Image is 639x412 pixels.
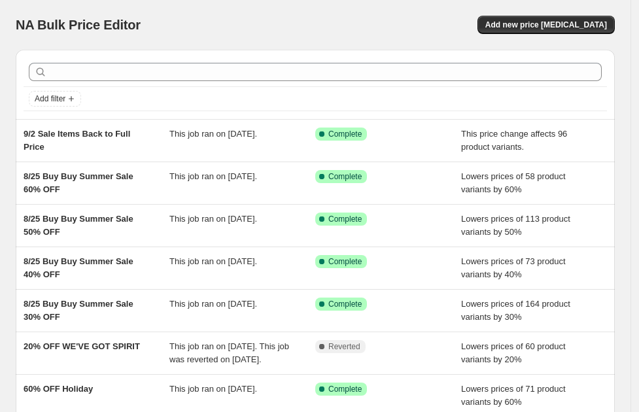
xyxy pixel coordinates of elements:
span: 9/2 Sale Items Back to Full Price [24,129,130,152]
span: Complete [328,129,362,139]
span: This job ran on [DATE]. [169,256,257,266]
span: Reverted [328,341,360,352]
span: This price change affects 96 product variants. [461,129,567,152]
span: This job ran on [DATE]. [169,214,257,224]
span: Add filter [35,94,65,104]
span: Complete [328,384,362,394]
span: Lowers prices of 58 product variants by 60% [461,171,566,194]
span: This job ran on [DATE]. This job was reverted on [DATE]. [169,341,289,364]
span: Lowers prices of 164 product variants by 30% [461,299,570,322]
span: This job ran on [DATE]. [169,384,257,394]
span: 8/25 Buy Buy Summer Sale 40% OFF [24,256,133,279]
button: Add new price [MEDICAL_DATA] [477,16,615,34]
span: Lowers prices of 73 product variants by 40% [461,256,566,279]
span: Complete [328,256,362,267]
span: Lowers prices of 71 product variants by 60% [461,384,566,407]
span: Lowers prices of 60 product variants by 20% [461,341,566,364]
span: Add new price [MEDICAL_DATA] [485,20,607,30]
span: Complete [328,171,362,182]
span: 20% OFF WE'VE GOT SPIRIT [24,341,140,351]
span: NA Bulk Price Editor [16,18,141,32]
span: Complete [328,299,362,309]
span: Lowers prices of 113 product variants by 50% [461,214,570,237]
button: Add filter [29,91,81,107]
span: This job ran on [DATE]. [169,171,257,181]
span: 60% OFF Holiday [24,384,93,394]
span: 8/25 Buy Buy Summer Sale 60% OFF [24,171,133,194]
span: This job ran on [DATE]. [169,299,257,309]
span: Complete [328,214,362,224]
span: 8/25 Buy Buy Summer Sale 30% OFF [24,299,133,322]
span: This job ran on [DATE]. [169,129,257,139]
span: 8/25 Buy Buy Summer Sale 50% OFF [24,214,133,237]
